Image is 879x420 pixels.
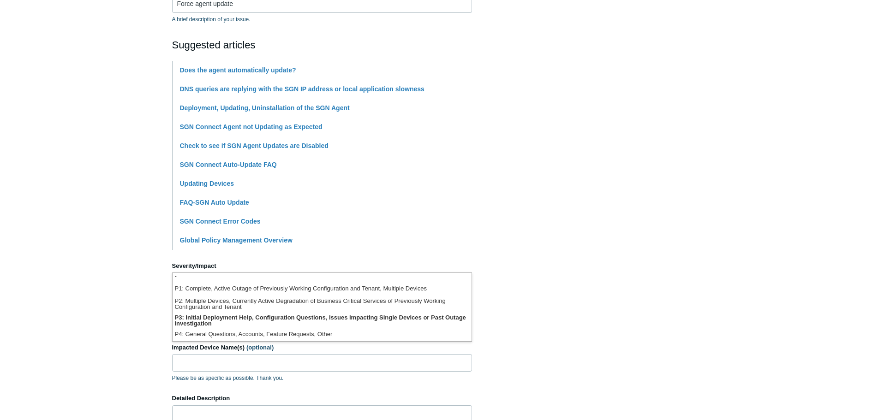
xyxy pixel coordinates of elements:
[246,344,274,351] span: (optional)
[180,142,329,149] a: Check to see if SGN Agent Updates are Disabled
[173,296,472,312] li: P2: Multiple Devices, Currently Active Degradation of Business Critical Services of Previously Wo...
[180,161,277,168] a: SGN Connect Auto-Update FAQ
[180,218,261,225] a: SGN Connect Error Codes
[180,199,249,206] a: FAQ-SGN Auto Update
[173,271,472,283] li: -
[172,374,472,382] p: Please be as specific as possible. Thank you.
[180,180,234,187] a: Updating Devices
[180,66,296,74] a: Does the agent automatically update?
[172,15,472,24] p: A brief description of your issue.
[173,329,472,341] li: P4: General Questions, Accounts, Feature Requests, Other
[173,312,472,329] li: P3: Initial Deployment Help, Configuration Questions, Issues Impacting Single Devices or Past Out...
[180,104,350,112] a: Deployment, Updating, Uninstallation of the SGN Agent
[180,237,293,244] a: Global Policy Management Overview
[173,283,472,296] li: P1: Complete, Active Outage of Previously Working Configuration and Tenant, Multiple Devices
[172,261,472,271] label: Severity/Impact
[172,343,472,352] label: Impacted Device Name(s)
[172,394,472,403] label: Detailed Description
[180,85,425,93] a: DNS queries are replying with the SGN IP address or local application slowness
[172,37,472,53] h2: Suggested articles
[180,123,323,130] a: SGN Connect Agent not Updating as Expected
